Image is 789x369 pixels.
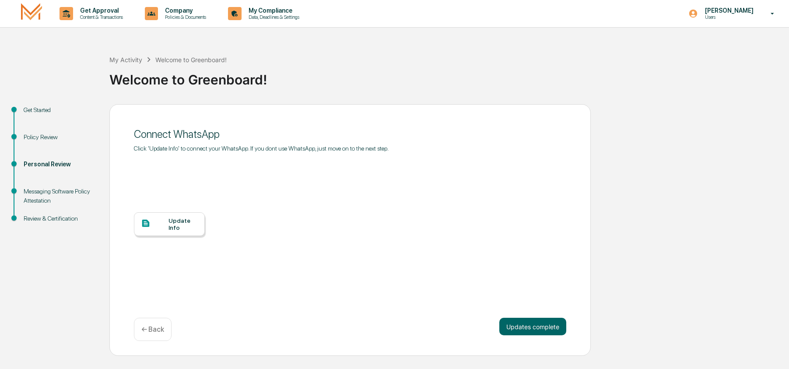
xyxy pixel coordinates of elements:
p: [PERSON_NAME] [698,7,758,14]
div: Click 'Update Info' to connect your WhatsApp. If you dont use WhatsApp, just move on to the next ... [134,145,566,152]
div: Welcome to Greenboard! [109,65,785,88]
div: Policy Review [24,133,95,142]
p: Get Approval [73,7,127,14]
div: Personal Review [24,160,95,169]
button: Updates complete [499,318,566,335]
div: Connect WhatsApp [134,128,566,141]
p: Company [158,7,210,14]
p: Users [698,14,758,20]
div: Review & Certification [24,214,95,223]
p: My Compliance [242,7,304,14]
p: Data, Deadlines & Settings [242,14,304,20]
iframe: Open customer support [761,340,785,364]
p: ← Back [141,325,164,334]
p: Content & Transactions [73,14,127,20]
img: logo [21,3,42,24]
div: My Activity [109,56,142,63]
div: Get Started [24,105,95,115]
div: Welcome to Greenboard! [155,56,227,63]
p: Policies & Documents [158,14,210,20]
div: Messaging Software Policy Attestation [24,187,95,205]
div: Update Info [168,217,198,231]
